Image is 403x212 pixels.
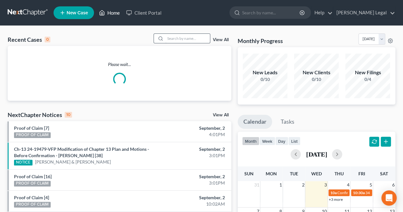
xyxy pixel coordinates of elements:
[392,181,395,189] span: 6
[159,194,225,201] div: September, 2
[266,171,277,176] span: Mon
[238,37,283,45] h3: Monthly Progress
[159,125,225,131] div: September, 2
[333,7,395,18] a: [PERSON_NAME] Legal
[14,202,51,208] div: PROOF OF CLAIM
[311,7,333,18] a: Help
[14,195,49,200] a: Proof of Claim [4]
[159,201,225,207] div: 10:02AM
[290,171,298,176] span: Tue
[14,125,49,131] a: Proof of Claim [7]
[311,171,322,176] span: Wed
[165,34,210,43] input: Search by name...
[14,146,149,158] a: Ch-13 24-19479-VFP Modification of Chapter 13 Plan and Motions - Before Confirmation - [PERSON_NA...
[279,181,283,189] span: 1
[243,69,287,76] div: New Leads
[159,152,225,159] div: 3:01PM
[275,115,300,129] a: Tasks
[345,76,390,83] div: 0/4
[329,197,343,202] a: +3 more
[346,181,350,189] span: 4
[14,160,32,165] div: NOTICE
[254,181,260,189] span: 31
[8,36,50,43] div: Recent Cases
[96,7,123,18] a: Home
[259,137,275,145] button: week
[335,171,344,176] span: Thu
[242,7,300,18] input: Search by name...
[159,180,225,186] div: 3:01PM
[159,146,225,152] div: September, 2
[213,113,229,117] a: View All
[243,76,287,83] div: 0/10
[369,181,373,189] span: 5
[275,137,288,145] button: day
[288,137,300,145] button: list
[14,132,51,138] div: PROOF OF CLAIM
[238,115,272,129] a: Calendar
[358,171,365,176] span: Fri
[123,7,164,18] a: Client Portal
[301,181,305,189] span: 2
[213,38,229,42] a: View All
[159,173,225,180] div: September, 2
[14,174,52,179] a: Proof of Claim [16]
[14,181,51,186] div: PROOF OF CLAIM
[306,151,327,157] h2: [DATE]
[330,190,337,195] span: 10a
[294,69,339,76] div: New Clients
[324,181,327,189] span: 3
[67,11,88,15] span: New Case
[244,171,253,176] span: Sun
[381,190,397,206] div: Open Intercom Messenger
[8,111,72,119] div: NextChapter Notices
[8,61,231,68] p: Please wait...
[35,159,111,165] a: [PERSON_NAME] & [PERSON_NAME]
[345,69,390,76] div: New Filings
[353,190,365,195] span: 10:30a
[242,137,259,145] button: month
[65,112,72,118] div: 10
[294,76,339,83] div: 0/10
[159,131,225,138] div: 4:01PM
[380,171,388,176] span: Sat
[45,37,50,42] div: 0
